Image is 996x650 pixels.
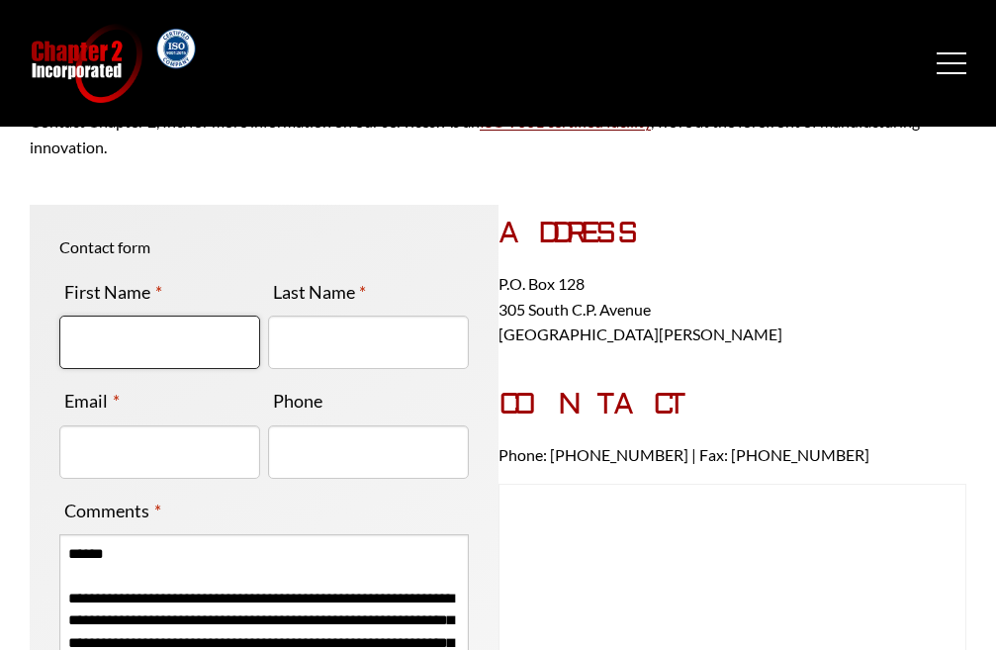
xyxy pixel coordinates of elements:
p: Contact Chapter 2, Inc. for more information on our services. As an , we’re at the forefront of m... [30,109,966,159]
label: Last Name [268,276,372,308]
label: Phone [268,385,327,417]
p: Contact form [59,234,469,260]
h3: CONTACT [498,387,967,422]
label: Comments [59,495,166,526]
p: P.O. Box 128 305 South C.P. Avenue [GEOGRAPHIC_DATA][PERSON_NAME] [498,271,967,347]
label: Email [59,385,125,417]
button: Menu [937,52,966,74]
a: Chapter 2 Incorporated [30,24,142,103]
h3: ADDRESS [498,216,967,251]
label: First Name [59,276,167,308]
p: Phone: [PHONE_NUMBER] | Fax: [PHONE_NUMBER] [498,442,967,468]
